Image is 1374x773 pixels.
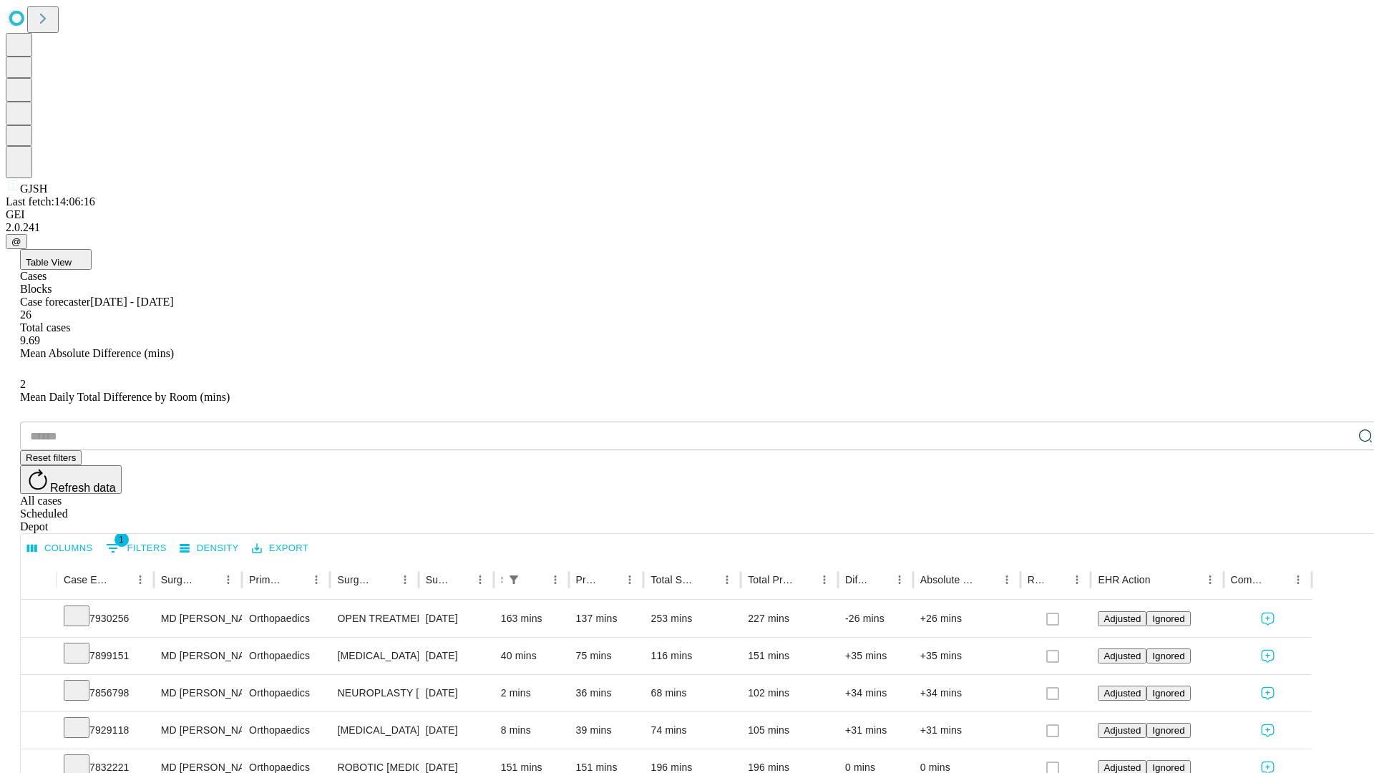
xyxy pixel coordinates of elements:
[28,681,49,706] button: Expand
[748,638,831,674] div: 151 mins
[249,601,323,637] div: Orthopaedics
[845,601,906,637] div: -26 mins
[501,574,502,585] div: Scheduled In Room Duration
[1103,762,1141,773] span: Adjusted
[161,712,235,749] div: MD [PERSON_NAME] [PERSON_NAME]
[576,601,637,637] div: 137 mins
[198,570,218,590] button: Sort
[1152,570,1172,590] button: Sort
[1146,686,1190,701] button: Ignored
[20,450,82,465] button: Reset filters
[1231,574,1267,585] div: Comments
[1028,574,1046,585] div: Resolved in EHR
[651,638,734,674] div: 116 mins
[748,712,831,749] div: 105 mins
[161,638,235,674] div: MD [PERSON_NAME] [PERSON_NAME]
[794,570,814,590] button: Sort
[337,638,411,674] div: [MEDICAL_DATA] MEDIAL OR LATERAL MENISCECTOMY
[64,574,109,585] div: Case Epic Id
[375,570,395,590] button: Sort
[337,574,373,585] div: Surgery Name
[20,183,47,195] span: GJSH
[337,675,411,711] div: NEUROPLASTY [MEDICAL_DATA] AT [GEOGRAPHIC_DATA]
[6,234,27,249] button: @
[249,712,323,749] div: Orthopaedics
[504,570,524,590] div: 1 active filter
[1200,570,1220,590] button: Menu
[161,675,235,711] div: MD [PERSON_NAME] [PERSON_NAME]
[26,257,72,268] span: Table View
[426,574,449,585] div: Surgery Date
[717,570,737,590] button: Menu
[1098,686,1146,701] button: Adjusted
[11,236,21,247] span: @
[249,675,323,711] div: Orthopaedics
[576,574,599,585] div: Predicted In Room Duration
[28,607,49,632] button: Expand
[470,570,490,590] button: Menu
[20,347,174,359] span: Mean Absolute Difference (mins)
[651,574,696,585] div: Total Scheduled Duration
[748,675,831,711] div: 102 mins
[1152,762,1184,773] span: Ignored
[20,308,31,321] span: 26
[920,601,1013,637] div: +26 mins
[1103,725,1141,736] span: Adjusted
[20,321,70,334] span: Total cases
[748,574,793,585] div: Total Predicted Duration
[1098,611,1146,626] button: Adjusted
[600,570,620,590] button: Sort
[1047,570,1067,590] button: Sort
[20,465,122,494] button: Refresh data
[1146,648,1190,663] button: Ignored
[28,644,49,669] button: Expand
[306,570,326,590] button: Menu
[890,570,910,590] button: Menu
[426,675,487,711] div: [DATE]
[64,638,147,674] div: 7899151
[1152,651,1184,661] span: Ignored
[337,601,411,637] div: OPEN TREATMENT [MEDICAL_DATA]
[1067,570,1087,590] button: Menu
[1152,613,1184,624] span: Ignored
[869,570,890,590] button: Sort
[977,570,997,590] button: Sort
[1152,725,1184,736] span: Ignored
[576,675,637,711] div: 36 mins
[1146,723,1190,738] button: Ignored
[161,574,197,585] div: Surgeon Name
[20,378,26,390] span: 2
[697,570,717,590] button: Sort
[249,574,285,585] div: Primary Service
[920,675,1013,711] div: +34 mins
[1098,723,1146,738] button: Adjusted
[24,538,97,560] button: Select columns
[504,570,524,590] button: Show filters
[1288,570,1308,590] button: Menu
[845,675,906,711] div: +34 mins
[501,638,562,674] div: 40 mins
[845,712,906,749] div: +31 mins
[576,638,637,674] div: 75 mins
[6,221,1368,234] div: 2.0.241
[395,570,415,590] button: Menu
[161,601,235,637] div: MD [PERSON_NAME] [PERSON_NAME]
[920,712,1013,749] div: +31 mins
[814,570,834,590] button: Menu
[651,675,734,711] div: 68 mins
[26,452,76,463] span: Reset filters
[501,601,562,637] div: 163 mins
[1098,574,1150,585] div: EHR Action
[845,638,906,674] div: +35 mins
[20,391,230,403] span: Mean Daily Total Difference by Room (mins)
[130,570,150,590] button: Menu
[426,638,487,674] div: [DATE]
[337,712,411,749] div: [MEDICAL_DATA] RELEASE
[20,249,92,270] button: Table View
[576,712,637,749] div: 39 mins
[1098,648,1146,663] button: Adjusted
[20,334,40,346] span: 9.69
[1146,611,1190,626] button: Ignored
[426,712,487,749] div: [DATE]
[114,533,129,547] span: 1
